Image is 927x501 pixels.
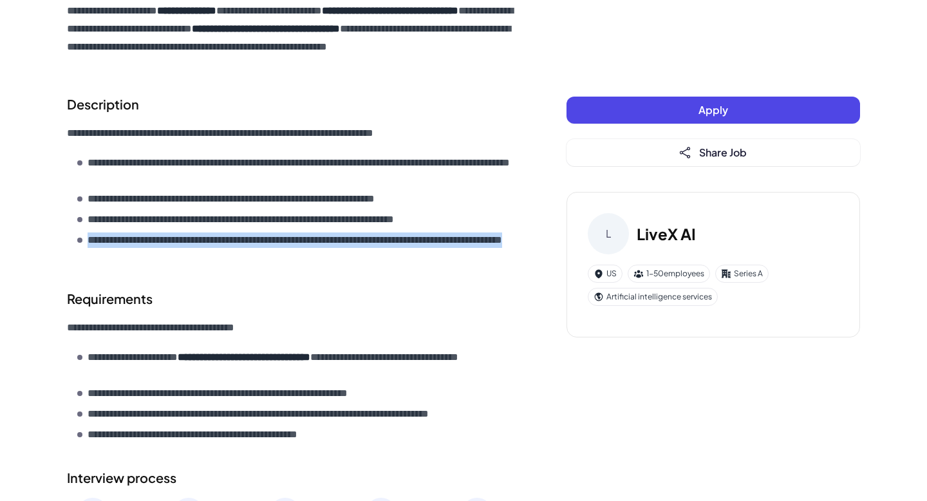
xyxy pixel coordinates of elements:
[588,265,623,283] div: US
[628,265,710,283] div: 1-50 employees
[699,146,747,159] span: Share Job
[698,103,728,117] span: Apply
[566,139,860,166] button: Share Job
[566,97,860,124] button: Apply
[67,468,515,487] h2: Interview process
[637,222,696,245] h3: LiveX AI
[67,95,515,114] h2: Description
[588,288,718,306] div: Artificial intelligence services
[715,265,769,283] div: Series A
[588,213,629,254] div: L
[67,289,515,308] h2: Requirements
